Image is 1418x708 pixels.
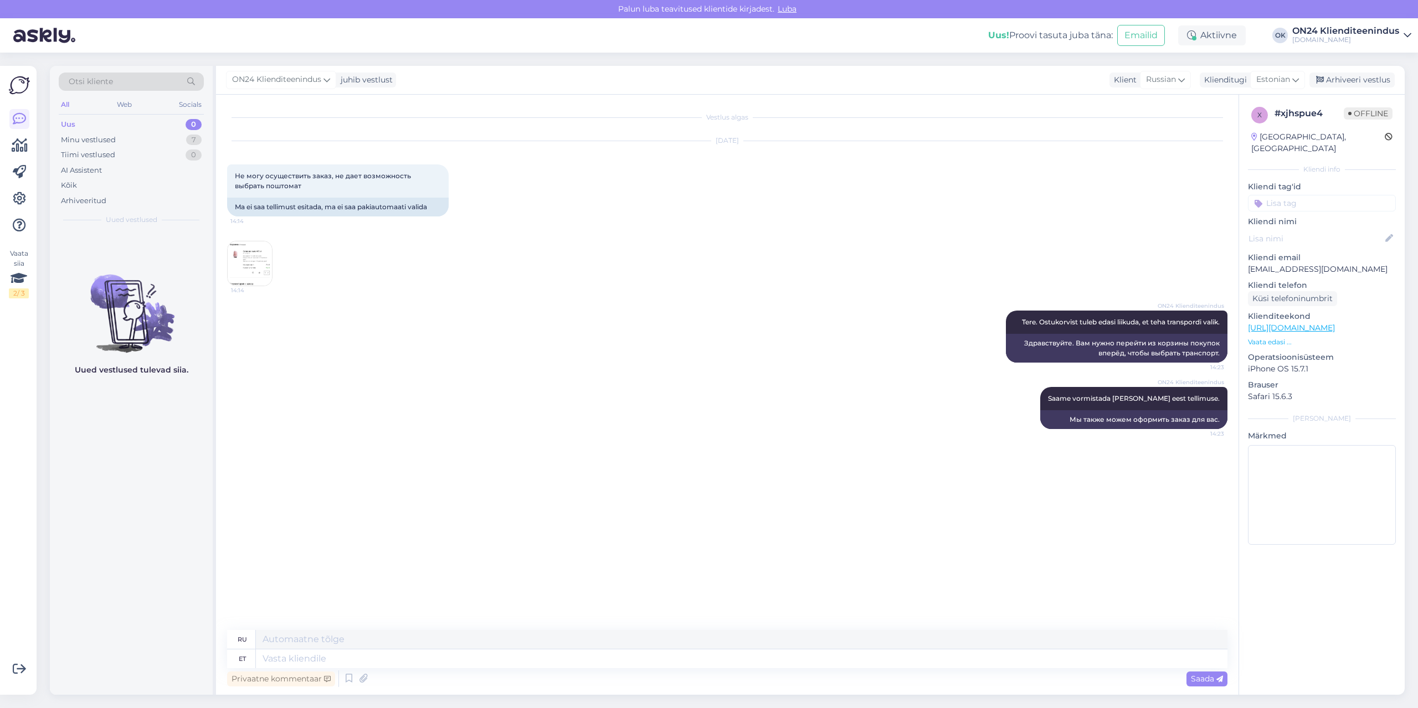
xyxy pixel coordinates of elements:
[235,172,413,190] span: Не могу осуществить заказ, не дает возможность выбрать поштомат
[1272,28,1288,43] div: OK
[1178,25,1246,45] div: Aktiivne
[988,29,1113,42] div: Proovi tasuta juba täna:
[61,195,106,206] div: Arhiveeritud
[1248,164,1396,174] div: Kliendi info
[75,364,188,376] p: Uued vestlused tulevad siia.
[1248,216,1396,228] p: Kliendi nimi
[1248,323,1335,333] a: [URL][DOMAIN_NAME]
[1248,391,1396,402] p: Safari 15.6.3
[228,241,272,286] img: Attachment
[1191,674,1223,684] span: Saada
[232,74,321,86] span: ON24 Klienditeenindus
[1158,378,1224,386] span: ON24 Klienditeenindus
[1248,280,1396,291] p: Kliendi telefon
[239,649,246,668] div: et
[1248,337,1396,347] p: Vaata edasi ...
[115,97,134,112] div: Web
[9,288,29,298] div: 2 / 3
[1257,111,1262,119] span: x
[1248,379,1396,391] p: Brauser
[50,255,213,354] img: No chats
[186,135,202,146] div: 7
[61,180,77,191] div: Kõik
[9,75,30,96] img: Askly Logo
[1248,352,1396,363] p: Operatsioonisüsteem
[231,286,273,294] span: 14:14
[69,76,113,87] span: Otsi kliente
[1256,74,1290,86] span: Estonian
[774,4,800,14] span: Luba
[1248,181,1396,193] p: Kliendi tag'id
[1006,334,1227,363] div: Здравствуйте. Вам нужно перейти из корзины покупок вперёд, чтобы выбрать транспорт.
[186,149,202,161] div: 0
[59,97,71,112] div: All
[1200,74,1247,86] div: Klienditugi
[9,249,29,298] div: Vaata siia
[1158,302,1224,310] span: ON24 Klienditeenindus
[1248,414,1396,423] div: [PERSON_NAME]
[1292,35,1399,44] div: [DOMAIN_NAME]
[238,630,247,649] div: ru
[988,30,1009,40] b: Uus!
[227,198,449,216] div: Ma ei saa tellimust esitada, ma ei saa pakiautomaati valida
[61,165,102,176] div: AI Assistent
[1248,195,1396,211] input: Lisa tag
[1248,311,1396,322] p: Klienditeekond
[177,97,204,112] div: Socials
[1109,74,1137,86] div: Klient
[1309,73,1395,87] div: Arhiveeri vestlus
[1292,27,1411,44] a: ON24 Klienditeenindus[DOMAIN_NAME]
[61,135,116,146] div: Minu vestlused
[1040,410,1227,429] div: Мы также можем оформить заказ для вас.
[1249,232,1383,245] input: Lisa nimi
[186,119,202,130] div: 0
[227,136,1227,146] div: [DATE]
[1344,107,1393,120] span: Offline
[1248,263,1396,275] p: [EMAIL_ADDRESS][DOMAIN_NAME]
[61,149,115,161] div: Tiimi vestlused
[1183,430,1224,438] span: 14:23
[1275,107,1344,120] div: # xjhspue4
[1048,394,1220,402] span: Saame vormistada [PERSON_NAME] eest tellimuse.
[230,217,272,225] span: 14:14
[1251,131,1385,154] div: [GEOGRAPHIC_DATA], [GEOGRAPHIC_DATA]
[1248,430,1396,442] p: Märkmed
[227,112,1227,122] div: Vestlus algas
[1146,74,1176,86] span: Russian
[336,74,393,86] div: juhib vestlust
[227,671,335,686] div: Privaatne kommentaar
[1248,291,1337,306] div: Küsi telefoninumbrit
[1248,363,1396,375] p: iPhone OS 15.7.1
[1248,252,1396,263] p: Kliendi email
[1022,318,1220,326] span: Tere. Ostukorvist tuleb edasi liikuda, et teha transpordi valik.
[1117,25,1165,46] button: Emailid
[1183,363,1224,371] span: 14:23
[106,215,157,225] span: Uued vestlused
[61,119,75,130] div: Uus
[1292,27,1399,35] div: ON24 Klienditeenindus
